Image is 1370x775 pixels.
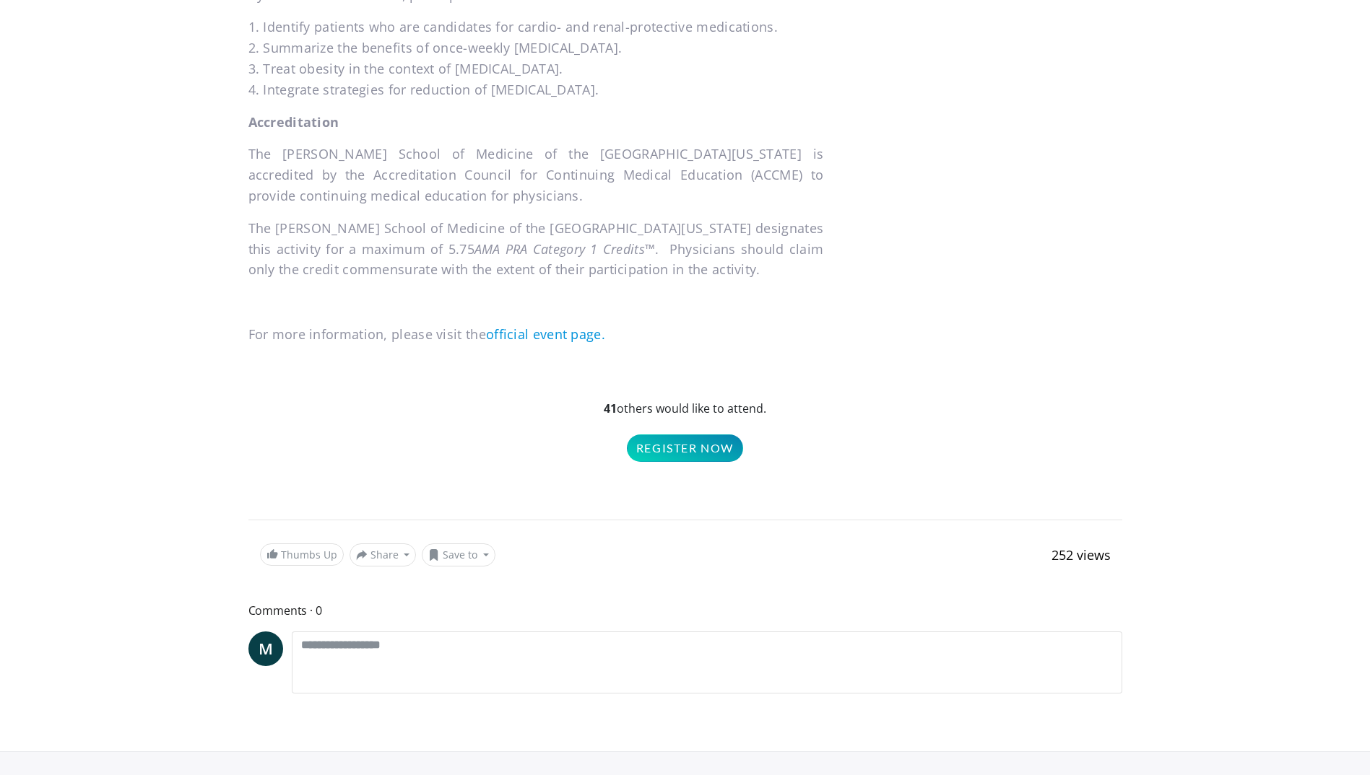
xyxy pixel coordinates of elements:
[248,113,339,131] strong: Accreditation
[486,325,605,343] a: official event page.
[248,400,1122,462] p: others would like to attend.
[627,434,743,462] a: Register Now
[248,17,824,100] p: 1. Identify patients who are candidates for cardio- and renal-protective medications. 2. Summariz...
[248,144,824,206] p: The [PERSON_NAME] School of Medicine of the [GEOGRAPHIC_DATA][US_STATE] is accredited by the Accr...
[474,240,655,258] em: AMA PRA Category 1 Credits™
[604,400,617,416] strong: 41
[1052,546,1111,564] span: 252 views
[248,601,1122,620] span: Comments 0
[422,543,495,566] button: Save to
[350,543,417,566] button: Share
[248,324,824,345] p: For more information, please visit the
[260,543,344,566] a: Thumbs Up
[248,631,283,666] a: M
[248,218,824,280] p: The [PERSON_NAME] School of Medicine of the [GEOGRAPHIC_DATA][US_STATE] designates this activity ...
